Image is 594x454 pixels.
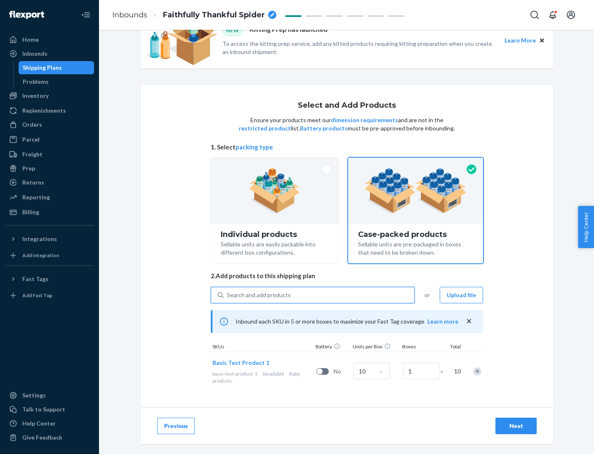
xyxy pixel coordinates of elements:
[250,25,328,36] p: Kitting Prep has launched
[424,291,430,299] span: or
[5,118,94,131] a: Orders
[22,150,42,158] div: Freight
[5,104,94,117] a: Replenishments
[473,367,481,376] div: Remove Item
[22,193,50,201] div: Reporting
[440,367,448,376] span: =
[563,7,579,23] button: Open account menu
[239,124,291,132] button: restricted product
[442,343,462,352] div: Total
[262,371,284,377] span: 0 available
[222,40,497,56] p: To access the kitting prep service, add any kitted products requiring kitting preparation when yo...
[5,162,94,175] a: Prep
[465,317,473,326] button: close
[5,389,94,402] a: Settings
[5,232,94,246] button: Integrations
[526,7,543,23] button: Open Search Box
[211,143,483,151] span: 1. Select
[22,391,46,400] div: Settings
[249,168,300,213] img: individual-pack.facf35554cb0f1810c75b2bd6df2d64e.png
[212,359,269,366] span: Basic Test Product 1
[427,317,458,326] button: Learn more
[236,143,273,151] button: packing type
[9,11,44,19] img: Flexport logo
[5,89,94,102] a: Inventory
[298,102,396,110] h1: Select and Add Products
[22,106,66,115] div: Replenishments
[22,235,57,243] div: Integrations
[212,371,257,377] span: basic-test-product-1
[300,124,348,132] button: Battery products
[495,418,537,434] button: Next
[22,292,52,299] div: Add Fast Tag
[221,230,328,239] div: Individual products
[5,272,94,286] button: Fast Tags
[157,418,195,434] button: Previous
[211,272,483,280] span: 2. Add products to this shipping plan
[358,239,473,257] div: Sellable units are pre-packaged in boxes that need to be broken down.
[22,135,40,144] div: Parcel
[453,367,461,376] span: 10
[5,47,94,60] a: Inbounds
[5,249,94,262] a: Add Integration
[78,7,94,23] button: Close Navigation
[212,359,269,367] button: Basic Test Product 1
[23,78,49,86] div: Problems
[22,419,56,428] div: Help Center
[504,36,536,45] button: Learn More
[334,367,350,376] span: No
[22,275,49,283] div: Fast Tags
[364,168,467,213] img: case-pack.59cecea509d18c883b923b81aeac6d0b.png
[22,252,59,259] div: Add Integration
[5,148,94,161] a: Freight
[227,291,291,299] div: Search and add products
[5,133,94,146] a: Parcel
[5,431,94,444] button: Give Feedback
[5,191,94,204] a: Reporting
[212,370,313,384] div: Baby products
[578,206,594,248] button: Help Center
[502,422,530,430] div: Next
[5,289,94,302] a: Add Fast Tag
[354,363,390,379] input: Case Quantity
[22,405,65,414] div: Talk to Support
[401,343,442,352] div: Boxes
[163,10,265,21] span: Faithfully Thankful Spider
[5,176,94,189] a: Returns
[5,417,94,430] a: Help Center
[23,64,62,72] div: Shipping Plans
[22,208,39,216] div: Billing
[351,343,401,352] div: Units per Box
[19,61,94,74] a: Shipping Plans
[222,25,243,36] div: NEW
[403,363,439,379] input: Number of boxes
[211,343,314,352] div: SKUs
[5,33,94,46] a: Home
[22,35,39,44] div: Home
[314,343,351,352] div: Battery
[22,433,62,442] div: Give Feedback
[440,287,483,303] button: Upload file
[22,92,49,100] div: Inventory
[22,50,47,58] div: Inbounds
[22,121,42,129] div: Orders
[537,36,547,45] button: Close
[22,178,44,187] div: Returns
[238,116,456,132] p: Ensure your products meet our and are not in the list. must be pre-approved before inbounding.
[19,75,94,88] a: Problems
[211,310,483,333] div: Inbound each SKU in 5 or more boxes to maximize your Fast Tag coverage
[106,3,283,27] ol: breadcrumbs
[331,116,398,124] button: dimension requirements
[358,230,473,239] div: Case-packed products
[22,164,35,173] div: Prep
[5,403,94,416] a: Talk to Support
[5,206,94,219] a: Billing
[221,239,328,257] div: Sellable units are easily packable into different box configurations.
[544,7,561,23] button: Open notifications
[112,10,147,19] a: Inbounds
